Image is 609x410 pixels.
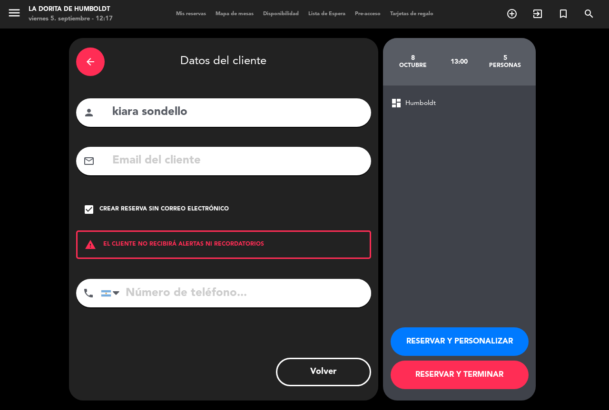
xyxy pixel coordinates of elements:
i: person [83,107,95,118]
span: Mis reservas [171,11,211,17]
input: Nombre del cliente [111,103,364,122]
i: arrow_back [85,56,96,67]
i: turned_in_not [558,8,569,19]
div: Datos del cliente [76,45,371,78]
i: phone [83,287,94,299]
i: add_circle_outline [506,8,518,19]
button: RESERVAR Y PERSONALIZAR [391,327,529,356]
div: octubre [390,62,436,69]
div: EL CLIENTE NO RECIBIRÁ ALERTAS NI RECORDATORIOS [76,230,371,259]
span: Pre-acceso [350,11,385,17]
i: mail_outline [83,155,95,167]
span: Mapa de mesas [211,11,258,17]
span: Tarjetas de regalo [385,11,438,17]
div: 13:00 [436,45,482,78]
div: 5 [482,54,528,62]
span: Humboldt [405,98,436,109]
button: menu [7,6,21,23]
i: menu [7,6,21,20]
div: viernes 5. septiembre - 12:17 [29,14,113,24]
div: 8 [390,54,436,62]
i: search [583,8,595,19]
span: Lista de Espera [304,11,350,17]
input: Email del cliente [111,151,364,171]
i: check_box [83,204,95,215]
button: RESERVAR Y TERMINAR [391,361,529,389]
i: exit_to_app [532,8,543,19]
button: Volver [276,358,371,386]
span: dashboard [391,97,402,109]
input: Número de teléfono... [101,279,371,307]
div: La Dorita de Humboldt [29,5,113,14]
div: Crear reserva sin correo electrónico [99,205,229,214]
div: Argentina: +54 [101,279,123,307]
i: warning [78,239,103,250]
span: Disponibilidad [258,11,304,17]
div: personas [482,62,528,69]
